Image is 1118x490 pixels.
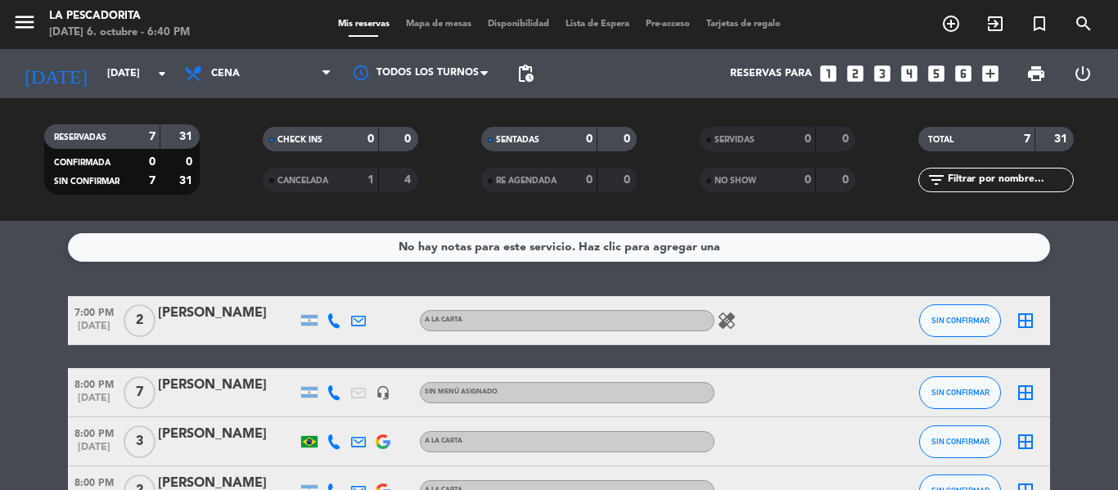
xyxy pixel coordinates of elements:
strong: 0 [404,133,414,145]
span: Mapa de mesas [398,20,480,29]
span: Reservas para [730,68,812,79]
span: 2 [124,304,156,337]
div: [DATE] 6. octubre - 6:40 PM [49,25,190,41]
strong: 7 [1024,133,1030,145]
span: NO SHOW [715,177,756,185]
strong: 1 [367,174,374,186]
img: google-logo.png [376,434,390,449]
i: looks_two [845,63,866,84]
span: SENTADAS [496,136,539,144]
span: CONFIRMADA [54,159,110,167]
div: No hay notas para este servicio. Haz clic para agregar una [399,238,720,257]
i: arrow_drop_down [152,64,172,83]
strong: 4 [404,174,414,186]
span: 8:00 PM [68,423,120,442]
i: border_all [1016,383,1035,402]
span: A LA CARTA [425,317,462,323]
strong: 0 [805,133,811,145]
strong: 31 [179,131,196,142]
div: [PERSON_NAME] [158,303,297,324]
i: looks_one [818,63,839,84]
span: SERVIDAS [715,136,755,144]
strong: 0 [149,156,156,168]
i: looks_3 [872,63,893,84]
span: 7 [124,376,156,409]
div: [PERSON_NAME] [158,375,297,396]
button: SIN CONFIRMAR [919,425,1001,458]
button: SIN CONFIRMAR [919,376,1001,409]
strong: 0 [624,174,633,186]
i: looks_5 [926,63,947,84]
i: border_all [1016,311,1035,330]
i: filter_list [926,170,946,190]
input: Filtrar por nombre... [946,171,1073,189]
span: print [1026,64,1046,83]
strong: 0 [186,156,196,168]
i: border_all [1016,432,1035,452]
i: power_settings_new [1073,64,1093,83]
span: CANCELADA [277,177,328,185]
i: [DATE] [12,56,99,92]
span: SIN CONFIRMAR [931,437,990,446]
i: search [1074,14,1093,34]
span: TOTAL [928,136,953,144]
span: [DATE] [68,442,120,461]
strong: 0 [586,133,593,145]
i: exit_to_app [985,14,1005,34]
i: looks_6 [953,63,974,84]
strong: 0 [842,174,852,186]
button: SIN CONFIRMAR [919,304,1001,337]
span: Pre-acceso [638,20,698,29]
i: add_circle_outline [941,14,961,34]
i: headset_mic [376,385,390,400]
strong: 31 [1054,133,1071,145]
strong: 31 [179,175,196,187]
strong: 7 [149,131,156,142]
span: Sin menú asignado [425,389,498,395]
strong: 0 [805,174,811,186]
span: SIN CONFIRMAR [54,178,119,186]
span: Cena [211,68,240,79]
span: Mis reservas [330,20,398,29]
span: SIN CONFIRMAR [931,316,990,325]
span: CHECK INS [277,136,322,144]
i: looks_4 [899,63,920,84]
span: Lista de Espera [557,20,638,29]
i: menu [12,10,37,34]
div: LOG OUT [1059,49,1106,98]
span: Disponibilidad [480,20,557,29]
span: RESERVADAS [54,133,106,142]
span: 7:00 PM [68,302,120,321]
span: RE AGENDADA [496,177,557,185]
i: turned_in_not [1030,14,1049,34]
span: 8:00 PM [68,374,120,393]
span: pending_actions [516,64,535,83]
span: [DATE] [68,393,120,411]
span: SIN CONFIRMAR [931,388,990,397]
i: add_box [980,63,1001,84]
i: healing [717,311,737,330]
span: A LA CARTA [425,438,462,444]
strong: 0 [624,133,633,145]
button: menu [12,10,37,40]
strong: 0 [367,133,374,145]
strong: 0 [586,174,593,186]
span: Tarjetas de regalo [698,20,789,29]
div: [PERSON_NAME] [158,424,297,445]
span: [DATE] [68,321,120,339]
div: La Pescadorita [49,8,190,25]
span: 3 [124,425,156,458]
strong: 7 [149,175,156,187]
strong: 0 [842,133,852,145]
